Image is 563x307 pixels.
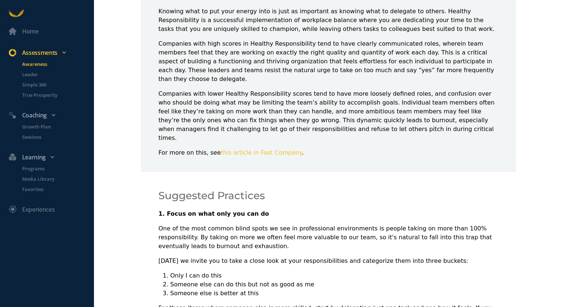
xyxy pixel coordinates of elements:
a: Leader [13,71,94,78]
p: Awareness [22,60,92,68]
div: Assessments [4,48,97,57]
a: Media Library [13,175,94,183]
p: Sessions [22,133,92,141]
p: For more on this, see . [158,148,499,157]
p: Growth Plan [22,123,92,130]
p: Companies with lower Healthy Responsibility scores tend to have more loosely defined roles, and c... [158,89,499,142]
strong: 1. Focus on what only you can do [158,210,269,217]
p: [DATE] we invite you to take a close look at your responsibilities and categorize them into three... [158,257,499,265]
a: Programs [13,165,94,172]
p: Media Library [22,175,92,183]
a: Growth Plan [13,123,94,130]
p: Leader [22,71,92,78]
h3: Suggested Practices [158,190,499,202]
a: Sessions [13,133,94,141]
li: Only I can do this [170,271,499,280]
p: True Prosperity [22,91,92,99]
div: Home [22,27,39,36]
p: Simple 360 [22,81,92,88]
div: Experiences [22,205,55,214]
p: Favorites [22,186,92,193]
a: Favorites [13,186,94,193]
a: Awareness [13,60,94,68]
div: Coaching [4,110,97,120]
a: True Prosperity [13,91,94,99]
div: Learning [4,152,97,162]
p: One of the most common blind spots we see in professional environments is people taking on more t... [158,224,499,251]
p: Companies with high scores in Healthy Responsibility tend to have clearly communicated roles, whe... [158,39,499,84]
li: Someone else is better at this [170,289,499,298]
p: Programs [22,165,92,172]
a: Simple 360 [13,81,94,88]
a: this article in Fast Company [221,149,302,156]
p: Knowing what to put your energy into is just as important as knowing what to delegate to others. ... [158,7,499,33]
li: Someone else can do this but not as good as me [170,280,499,289]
